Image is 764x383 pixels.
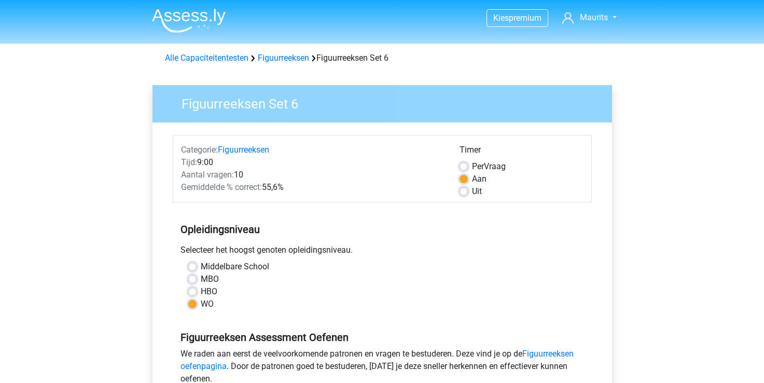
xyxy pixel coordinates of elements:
[165,53,248,63] a: Alle Capaciteitentesten
[173,244,592,261] div: Selecteer het hoogst genoten opleidingsniveau.
[201,273,219,285] label: MBO
[460,144,584,160] div: Timer
[173,156,452,169] div: 9:00
[181,145,218,155] span: Categorie:
[472,161,484,171] span: Per
[509,13,541,23] span: premium
[493,13,509,23] span: Kies
[169,92,604,112] h3: Figuurreeksen Set 6
[201,285,217,298] label: HBO
[161,52,604,64] div: Figuurreeksen Set 6
[487,11,548,25] a: Kiespremium
[152,8,226,33] img: Assessly
[180,331,584,344] h5: Figuurreeksen Assessment Oefenen
[258,53,309,63] a: Figuurreeksen
[173,169,452,181] div: 10
[181,170,234,180] span: Aantal vragen:
[218,145,269,155] a: Figuurreeksen
[201,298,214,310] label: WO
[173,181,452,194] div: 55,6%
[201,261,269,273] label: Middelbare School
[472,185,482,198] label: Uit
[580,12,608,22] span: Maurits
[472,160,506,173] label: Vraag
[180,219,584,240] h5: Opleidingsniveau
[181,157,197,167] span: Tijd:
[472,173,487,185] label: Aan
[558,11,620,24] a: Maurits
[181,182,262,192] span: Gemiddelde % correct:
